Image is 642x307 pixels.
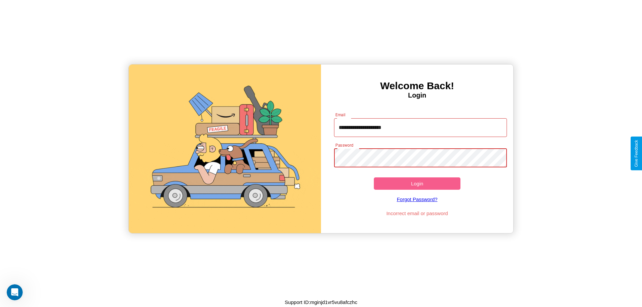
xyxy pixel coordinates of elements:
iframe: Intercom live chat [7,284,23,300]
h3: Welcome Back! [321,80,513,92]
p: Incorrect email or password [331,209,504,218]
label: Password [335,142,353,148]
img: gif [129,64,321,233]
h4: Login [321,92,513,99]
button: Login [374,177,460,190]
div: Give Feedback [634,140,639,167]
a: Forgot Password? [331,190,504,209]
label: Email [335,112,346,118]
p: Support ID: mginjd1vr5vu8afczhc [285,298,357,307]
